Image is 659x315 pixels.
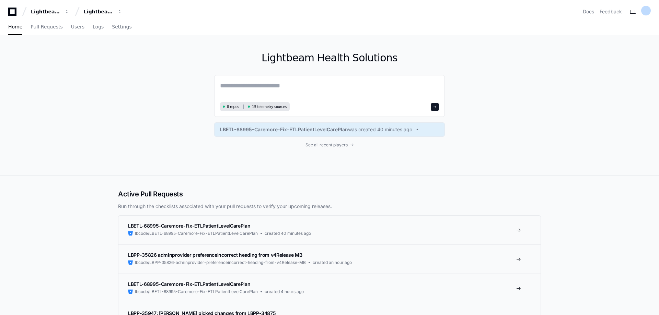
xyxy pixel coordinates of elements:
[348,126,412,133] span: was created 40 minutes ago
[135,231,258,236] span: lbcode/LBETL-68995-Caremore-Fix-ETLPatientLevelCarePlan
[305,142,348,148] span: See all recent players
[220,126,348,133] span: LBETL-68995-Caremore-Fix-ETLPatientLevelCarePlan
[31,25,62,29] span: Pull Requests
[265,289,304,294] span: created 4 hours ago
[313,260,352,265] span: created an hour ago
[227,104,239,109] span: 8 repos
[600,8,622,15] button: Feedback
[71,25,84,29] span: Users
[135,260,306,265] span: lbcode/LBPP-35826-adminprovider-preferenceincorrect-heading-from-v4Release-MB
[8,25,22,29] span: Home
[31,8,60,15] div: Lightbeam Health
[31,19,62,35] a: Pull Requests
[118,244,541,274] a: LBPP-35826 adminprovider preferenceincorrect heading from v4Release MBlbcode/LBPP-35826-adminprov...
[71,19,84,35] a: Users
[118,216,541,244] a: LBETL-68995-Caremore-Fix-ETLPatientLevelCarePlanlbcode/LBETL-68995-Caremore-Fix-ETLPatientLevelCa...
[265,231,311,236] span: created 40 minutes ago
[28,5,72,18] button: Lightbeam Health
[214,142,445,148] a: See all recent players
[128,252,302,258] span: LBPP-35826 adminprovider preferenceincorrect heading from v4Release MB
[118,203,541,210] p: Run through the checklists associated with your pull requests to verify your upcoming releases.
[112,25,131,29] span: Settings
[81,5,125,18] button: Lightbeam Health Solutions
[118,189,541,199] h2: Active Pull Requests
[128,223,250,229] span: LBETL-68995-Caremore-Fix-ETLPatientLevelCarePlan
[220,126,439,133] a: LBETL-68995-Caremore-Fix-ETLPatientLevelCarePlanwas created 40 minutes ago
[118,274,541,303] a: LBETL-68995-Caremore-Fix-ETLPatientLevelCarePlanlbcode/LBETL-68995-Caremore-Fix-ETLPatientLevelCa...
[214,52,445,64] h1: Lightbeam Health Solutions
[135,289,258,294] span: lbcode/LBETL-68995-Caremore-Fix-ETLPatientLevelCarePlan
[252,104,287,109] span: 15 telemetry sources
[93,19,104,35] a: Logs
[93,25,104,29] span: Logs
[112,19,131,35] a: Settings
[8,19,22,35] a: Home
[84,8,113,15] div: Lightbeam Health Solutions
[583,8,594,15] a: Docs
[128,281,250,287] span: LBETL-68995-Caremore-Fix-ETLPatientLevelCarePlan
